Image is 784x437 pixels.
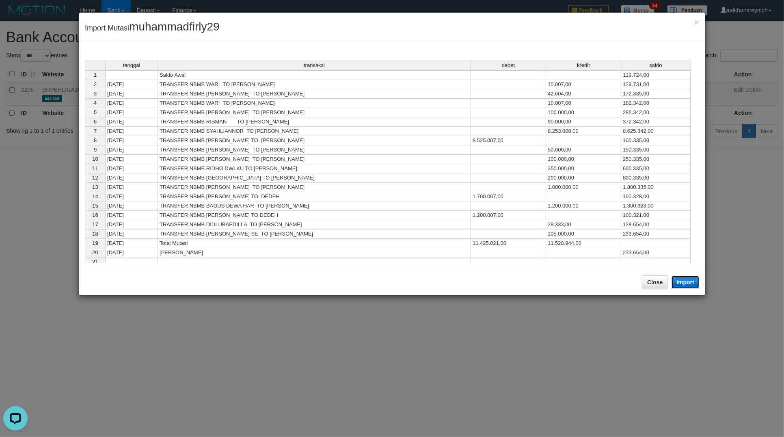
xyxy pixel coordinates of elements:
td: TRANSFER NBMB WARI TO [PERSON_NAME] [158,99,471,108]
td: 8.253.000,00 [546,127,621,136]
span: transaksi [304,63,325,68]
td: 119.724,00 [621,70,691,80]
button: Open LiveChat chat widget [3,3,28,28]
td: 233.654,00 [621,229,691,239]
td: 800.335,00 [621,173,691,183]
td: 100.335,00 [621,136,691,145]
td: 1.700.007,00 [471,192,546,201]
td: Saldo Awal [158,70,471,80]
td: 129.731,00 [621,80,691,89]
span: 8 [94,137,97,143]
td: 282.342,00 [621,108,691,117]
td: TRANSFER NBMB [PERSON_NAME] TO [PERSON_NAME] [158,108,471,117]
td: [DATE] [105,220,158,229]
td: TRANSFER NBMB [PERSON_NAME] TO [PERSON_NAME] [158,145,471,155]
td: 172.335,00 [621,89,691,99]
td: 50.000,00 [546,145,621,155]
td: TRANSFER NBMB [PERSON_NAME] TO [PERSON_NAME] [158,89,471,99]
td: 128.654,00 [621,220,691,229]
td: [DATE] [105,192,158,201]
td: 1.800.335,00 [621,183,691,192]
span: 12 [92,175,98,181]
td: 182.342,00 [621,99,691,108]
td: [DATE] [105,108,158,117]
td: [DATE] [105,183,158,192]
td: TRANSFER NBMB SYAHLIANNOR TO [PERSON_NAME] [158,127,471,136]
span: 13 [92,184,98,190]
td: 10.007,00 [546,80,621,89]
td: [DATE] [105,89,158,99]
span: 4 [94,100,97,106]
span: saldo [650,63,662,68]
td: 1.200.007,00 [471,211,546,220]
span: 9 [94,147,97,153]
span: Import Mutasi [85,24,220,32]
td: 1.000.000,00 [546,183,621,192]
span: 14 [92,193,98,199]
td: Total Mutasi [158,239,471,248]
td: TRANSFER NBMB [PERSON_NAME] TO [PERSON_NAME] [158,155,471,164]
td: TRANSFER NBMB [PERSON_NAME] TO [PERSON_NAME] [158,183,471,192]
span: 21 [92,259,98,265]
td: 200.000,00 [546,173,621,183]
td: [DATE] [105,145,158,155]
td: [DATE] [105,117,158,127]
td: TRANSFER NBMB BAGUS DEWA HAR TO [PERSON_NAME] [158,201,471,211]
td: 1.200.000,00 [546,201,621,211]
span: 6 [94,119,97,125]
td: TRANSFER NBMB [PERSON_NAME] TO [PERSON_NAME] [158,136,471,145]
td: 600.335,00 [621,164,691,173]
td: 42.604,00 [546,89,621,99]
span: 1 [94,72,97,78]
td: TRANSFER NBMB [PERSON_NAME] TO DEDEH [158,192,471,201]
td: 90.000,00 [546,117,621,127]
span: 15 [92,203,98,209]
span: 17 [92,221,98,227]
span: 16 [92,212,98,218]
td: TRANSFER NBMB [PERSON_NAME] TO DEDEH [158,211,471,220]
span: × [694,17,699,27]
td: [PERSON_NAME] [158,248,471,257]
span: 3 [94,91,97,97]
span: 7 [94,128,97,134]
td: 1.300.328,00 [621,201,691,211]
td: 10.007,00 [546,99,621,108]
th: Select whole grid [85,60,105,70]
td: 8.625.342,00 [621,127,691,136]
span: 5 [94,109,97,115]
td: 11.425.021,00 [471,239,546,248]
td: 233.654,00 [621,248,691,257]
td: TRANSFER NBMB RISMAN TO [PERSON_NAME] [158,117,471,127]
td: 250.335,00 [621,155,691,164]
td: 8.525.007,00 [471,136,546,145]
td: [DATE] [105,201,158,211]
td: [DATE] [105,229,158,239]
td: 105.000,00 [546,229,621,239]
td: TRANSFER NBMB WARI TO [PERSON_NAME] [158,80,471,89]
td: 100.000,00 [546,108,621,117]
span: 18 [92,231,98,237]
span: 2 [94,81,97,87]
td: [DATE] [105,80,158,89]
td: 11.528.944,00 [546,239,621,248]
span: muhammadfirly29 [129,20,220,33]
span: 19 [92,240,98,246]
td: 350.000,00 [546,164,621,173]
span: tanggal [123,63,140,68]
td: [DATE] [105,99,158,108]
span: 20 [92,249,98,255]
td: 100.328,00 [621,192,691,201]
td: [DATE] [105,173,158,183]
button: Close [642,275,668,289]
button: Import [672,276,699,289]
span: 11 [92,165,98,171]
td: [DATE] [105,211,158,220]
td: [DATE] [105,155,158,164]
td: 372.342,00 [621,117,691,127]
td: TRANSFER NBMB [PERSON_NAME] SE TO [PERSON_NAME] [158,229,471,239]
td: 28.333,00 [546,220,621,229]
td: [DATE] [105,239,158,248]
td: [DATE] [105,164,158,173]
td: [DATE] [105,127,158,136]
td: TRANSFER NBMB [GEOGRAPHIC_DATA] TO [PERSON_NAME] [158,173,471,183]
